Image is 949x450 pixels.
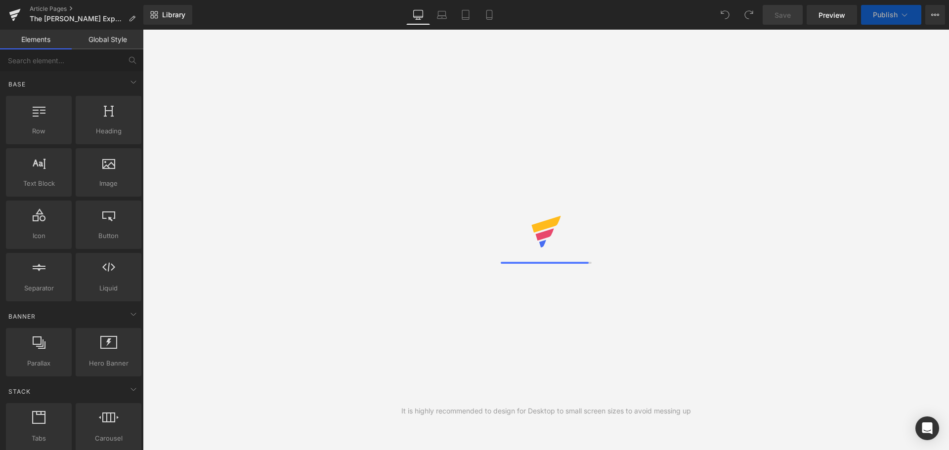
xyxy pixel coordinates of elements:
span: Text Block [9,178,69,189]
button: More [925,5,945,25]
a: New Library [143,5,192,25]
span: Heading [79,126,138,136]
span: Preview [819,10,845,20]
span: Hero Banner [79,358,138,368]
a: Laptop [430,5,454,25]
a: Global Style [72,30,143,49]
a: Article Pages [30,5,143,13]
div: It is highly recommended to design for Desktop to small screen sizes to avoid messing up [401,406,691,416]
a: Mobile [477,5,501,25]
a: Tablet [454,5,477,25]
span: Separator [9,283,69,293]
span: Stack [7,387,32,396]
button: Undo [715,5,735,25]
span: Liquid [79,283,138,293]
span: Icon [9,231,69,241]
span: Parallax [9,358,69,368]
span: The [PERSON_NAME] Experience [30,15,125,23]
span: Library [162,10,185,19]
span: Image [79,178,138,189]
span: Publish [873,11,898,19]
div: Open Intercom Messenger [915,416,939,440]
button: Redo [739,5,759,25]
span: Save [775,10,791,20]
span: Row [9,126,69,136]
button: Publish [861,5,921,25]
span: Carousel [79,433,138,444]
span: Banner [7,312,37,321]
span: Tabs [9,433,69,444]
a: Preview [807,5,857,25]
span: Button [79,231,138,241]
span: Base [7,80,27,89]
a: Desktop [406,5,430,25]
